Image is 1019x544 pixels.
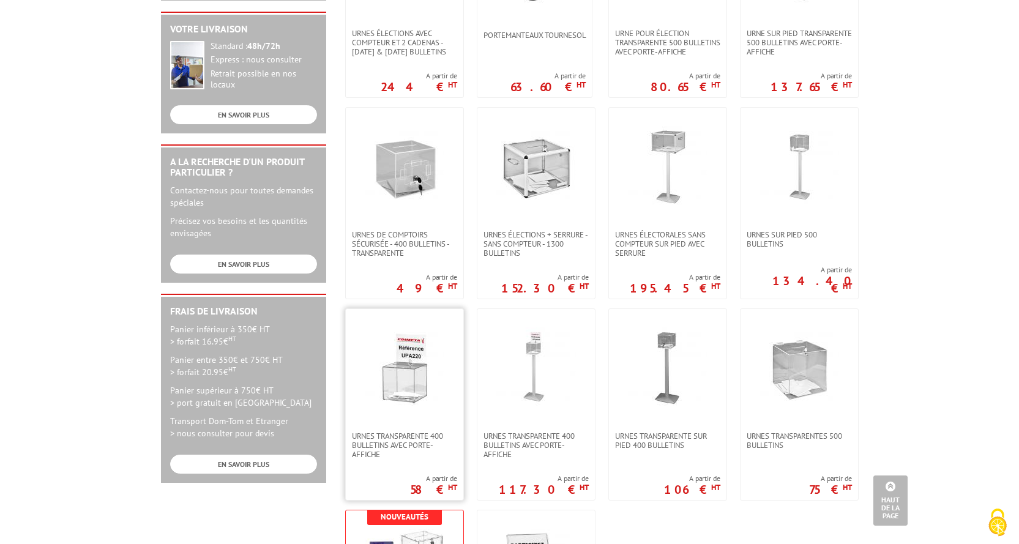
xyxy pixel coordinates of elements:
[741,230,858,248] a: Urnes sur pied 500 bulletins
[711,281,720,291] sup: HT
[170,323,317,348] p: Panier inférieur à 350€ HT
[170,428,274,439] span: > nous consulter pour devis
[809,474,852,483] span: A partir de
[843,281,852,291] sup: HT
[628,327,707,407] img: Urnes transparente sur pied 400 bulletins
[170,24,317,35] h2: Votre livraison
[211,54,317,65] div: Express : nous consulter
[397,285,457,292] p: 49 €
[809,486,852,493] p: 75 €
[510,71,586,81] span: A partir de
[228,334,236,343] sup: HT
[170,354,317,378] p: Panier entre 350€ et 750€ HT
[397,272,457,282] span: A partir de
[577,80,586,90] sup: HT
[346,230,463,258] a: Urnes de comptoirs sécurisée - 400 bulletins - transparente
[170,255,317,274] a: EN SAVOIR PLUS
[630,272,720,282] span: A partir de
[448,482,457,493] sup: HT
[747,230,852,248] span: Urnes sur pied 500 bulletins
[211,69,317,91] div: Retrait possible en nos locaux
[477,31,592,40] a: Portemanteaux Tournesol
[499,486,589,493] p: 117.30 €
[501,272,589,282] span: A partir de
[615,230,720,258] span: Urnes électorales sans compteur sur pied avec serrure
[170,184,317,209] p: Contactez-nous pour toutes demandes spéciales
[448,80,457,90] sup: HT
[741,277,852,292] p: 134.40 €
[711,482,720,493] sup: HT
[448,281,457,291] sup: HT
[976,502,1019,544] button: Cookies (fenêtre modale)
[170,306,317,317] h2: Frais de Livraison
[580,281,589,291] sup: HT
[352,29,457,56] span: urnes élections avec compteur et 2 cadenas - [DATE] & [DATE] bulletins
[651,71,720,81] span: A partir de
[410,486,457,493] p: 58 €
[483,431,589,459] span: Urnes transparente 400 bulletins avec porte-affiche
[496,126,576,206] img: Urnes élections + Serrure - Sans compteur - 1300 bulletins
[410,474,457,483] span: A partir de
[228,365,236,373] sup: HT
[760,126,839,206] img: Urnes sur pied 500 bulletins
[664,474,720,483] span: A partir de
[843,80,852,90] sup: HT
[477,431,595,459] a: Urnes transparente 400 bulletins avec porte-affiche
[381,83,457,91] p: 244 €
[499,474,589,483] span: A partir de
[741,431,858,450] a: Urnes transparentes 500 bulletins
[664,486,720,493] p: 106 €
[170,384,317,409] p: Panier supérieur à 750€ HT
[346,29,463,56] a: urnes élections avec compteur et 2 cadenas - [DATE] & [DATE] bulletins
[651,83,720,91] p: 80.65 €
[609,431,726,450] a: Urnes transparente sur pied 400 bulletins
[170,41,204,89] img: widget-livraison.jpg
[496,327,576,407] img: Urnes transparente 400 bulletins avec porte-affiche
[747,29,852,56] span: Urne sur pied transparente 500 bulletins avec porte-affiche
[477,230,595,258] a: Urnes élections + Serrure - Sans compteur - 1300 bulletins
[365,327,444,407] img: Urnes transparente 400 bulletins avec porte-affiche
[760,327,839,407] img: Urnes transparentes 500 bulletins
[352,431,457,459] span: Urnes transparente 400 bulletins avec porte-affiche
[381,512,428,522] b: Nouveautés
[247,40,280,51] strong: 48h/72h
[771,71,852,81] span: A partir de
[615,29,720,56] span: Urne pour élection transparente 500 bulletins avec porte-affiche
[365,126,444,206] img: Urnes de comptoirs sécurisée - 400 bulletins - transparente
[381,71,457,81] span: A partir de
[170,367,236,378] span: > forfait 20.95€
[771,83,852,91] p: 137.65 €
[747,431,852,450] span: Urnes transparentes 500 bulletins
[170,455,317,474] a: EN SAVOIR PLUS
[211,41,317,52] div: Standard :
[580,482,589,493] sup: HT
[615,431,720,450] span: Urnes transparente sur pied 400 bulletins
[609,29,726,56] a: Urne pour élection transparente 500 bulletins avec porte-affiche
[628,126,707,206] img: Urnes électorales sans compteur sur pied avec serrure
[170,157,317,178] h2: A la recherche d'un produit particulier ?
[170,397,312,408] span: > port gratuit en [GEOGRAPHIC_DATA]
[510,83,586,91] p: 63.60 €
[170,105,317,124] a: EN SAVOIR PLUS
[170,215,317,239] p: Précisez vos besoins et les quantités envisagées
[483,31,586,40] span: Portemanteaux Tournesol
[483,230,589,258] span: Urnes élections + Serrure - Sans compteur - 1300 bulletins
[609,230,726,258] a: Urnes électorales sans compteur sur pied avec serrure
[711,80,720,90] sup: HT
[843,482,852,493] sup: HT
[501,285,589,292] p: 152.30 €
[873,475,908,526] a: Haut de la page
[170,415,317,439] p: Transport Dom-Tom et Etranger
[352,230,457,258] span: Urnes de comptoirs sécurisée - 400 bulletins - transparente
[170,336,236,347] span: > forfait 16.95€
[741,29,858,56] a: Urne sur pied transparente 500 bulletins avec porte-affiche
[741,265,852,275] span: A partir de
[630,285,720,292] p: 195.45 €
[346,431,463,459] a: Urnes transparente 400 bulletins avec porte-affiche
[982,507,1013,538] img: Cookies (fenêtre modale)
